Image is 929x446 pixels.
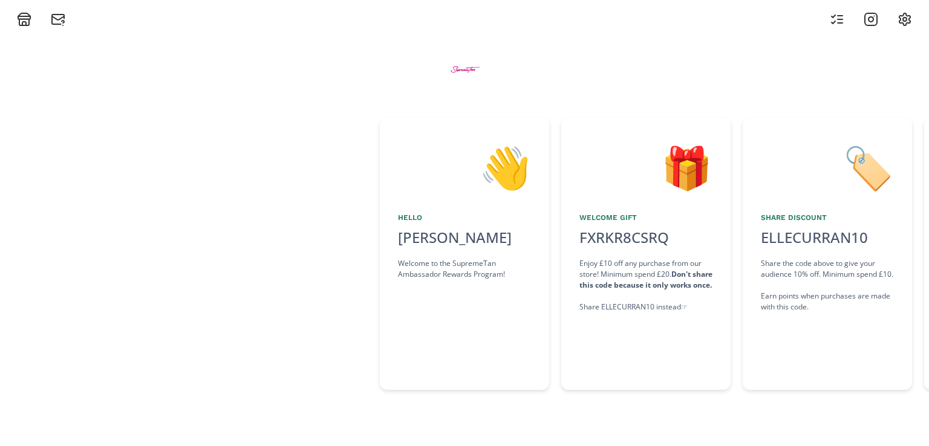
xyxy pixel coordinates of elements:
[761,258,894,312] div: Share the code above to give your audience 10% off. Minimum spend £10. Earn points when purchases...
[579,258,712,312] div: Enjoy £10 off any purchase from our store! Minimum spend £20. Share ELLECURRAN10 instead ☞
[579,136,712,198] div: 🎁
[398,212,531,223] div: Hello
[579,269,712,290] strong: Don't share this code because it only works once.
[761,227,868,248] div: ELLECURRAN10
[398,227,531,248] div: [PERSON_NAME]
[398,136,531,198] div: 👋
[572,227,676,248] div: FXRKR8CSRQ
[442,47,487,92] img: BtZWWMaMEGZe
[761,212,894,223] div: Share Discount
[761,136,894,198] div: 🏷️
[398,258,531,280] div: Welcome to the SupremeTan Ambassador Rewards Program!
[579,212,712,223] div: Welcome Gift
